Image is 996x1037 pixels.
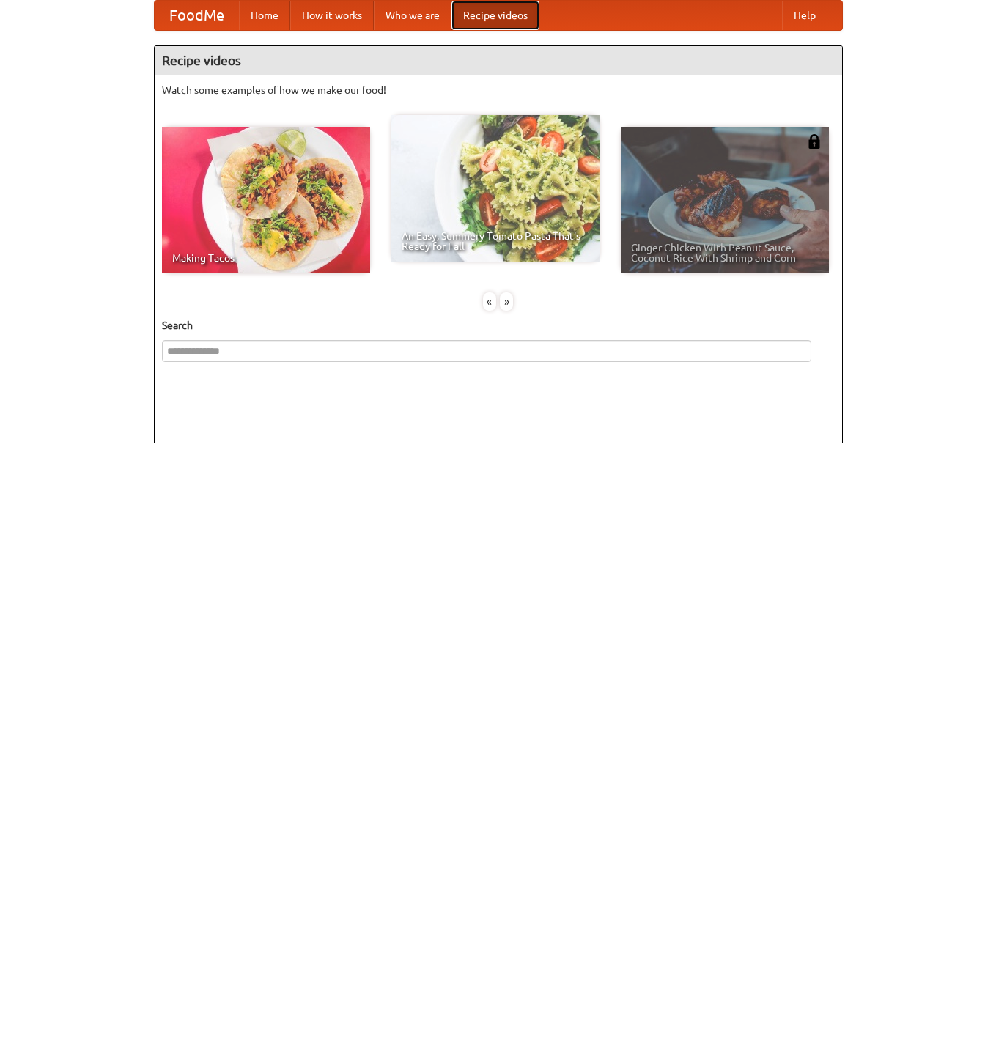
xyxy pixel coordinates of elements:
div: « [483,292,496,311]
span: An Easy, Summery Tomato Pasta That's Ready for Fall [402,231,589,251]
h4: Recipe videos [155,46,842,75]
a: An Easy, Summery Tomato Pasta That's Ready for Fall [391,115,600,262]
a: Making Tacos [162,127,370,273]
h5: Search [162,318,835,333]
div: » [500,292,513,311]
a: Recipe videos [451,1,539,30]
a: FoodMe [155,1,239,30]
a: Who we are [374,1,451,30]
a: How it works [290,1,374,30]
a: Help [782,1,827,30]
span: Making Tacos [172,253,360,263]
a: Home [239,1,290,30]
img: 483408.png [807,134,822,149]
p: Watch some examples of how we make our food! [162,83,835,97]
